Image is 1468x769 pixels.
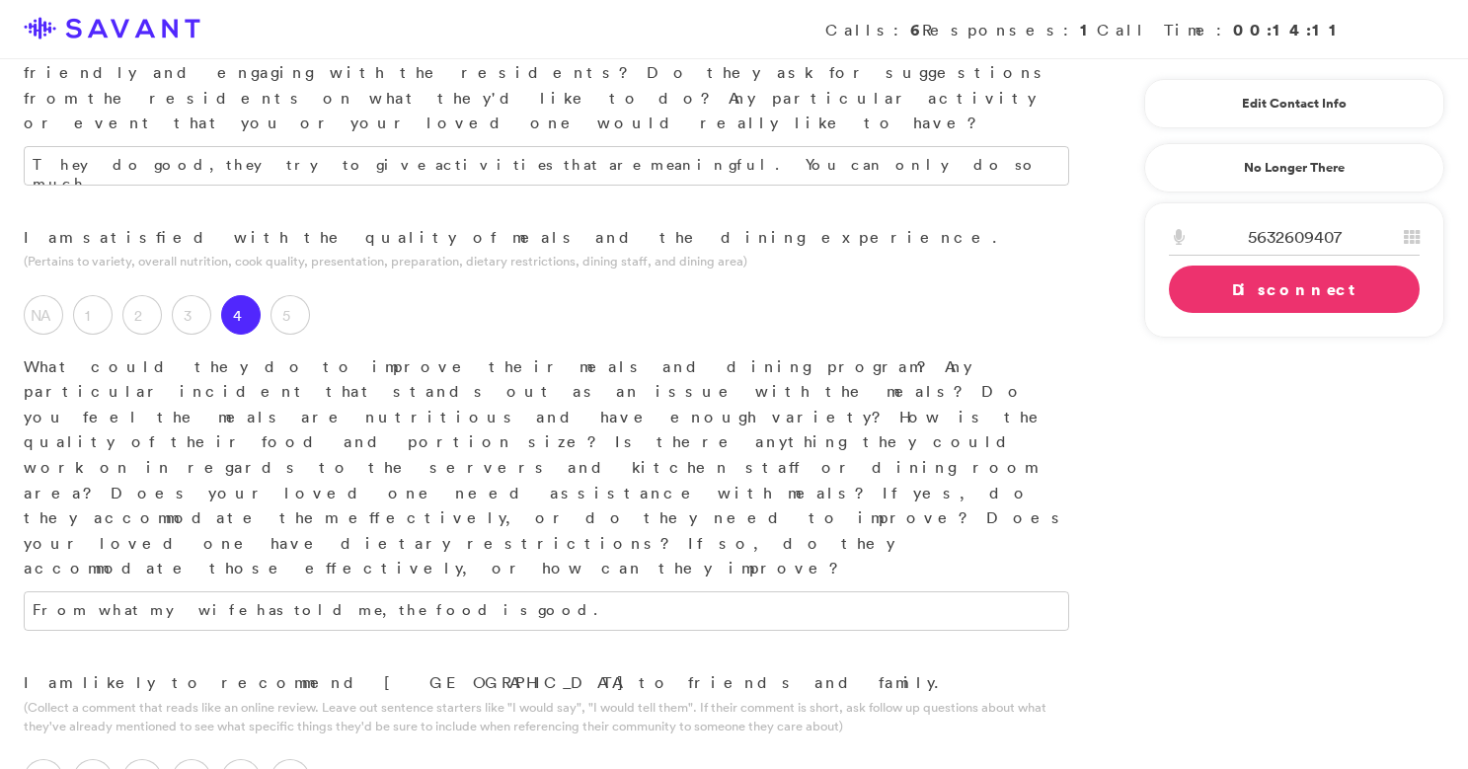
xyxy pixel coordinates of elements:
[172,295,211,335] label: 3
[122,295,162,335] label: 2
[1169,266,1420,313] a: Disconnect
[24,354,1069,581] p: What could they do to improve their meals and dining program? Any particular incident that stands...
[270,295,310,335] label: 5
[1169,88,1420,119] a: Edit Contact Info
[24,252,1069,270] p: (Pertains to variety, overall nutrition, cook quality, presentation, preparation, dietary restric...
[1233,19,1346,40] strong: 00:14:11
[24,225,1069,251] p: I am satisfied with the quality of meals and the dining experience.
[1144,143,1444,192] a: No Longer There
[1080,19,1097,40] strong: 1
[221,295,261,335] label: 4
[910,19,922,40] strong: 6
[24,295,63,335] label: NA
[24,698,1069,735] p: (Collect a comment that reads like an online review. Leave out sentence starters like "I would sa...
[73,295,113,335] label: 1
[24,670,1069,696] p: I am likely to recommend [GEOGRAPHIC_DATA] to friends and family.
